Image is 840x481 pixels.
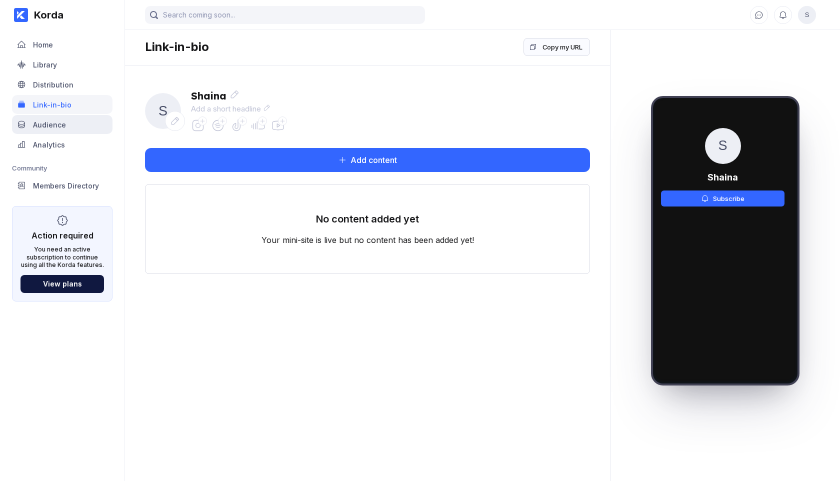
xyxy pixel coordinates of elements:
span: S [145,93,181,129]
div: Home [33,40,53,49]
div: Analytics [33,140,65,149]
a: Home [12,35,112,55]
a: Library [12,55,112,75]
div: View plans [43,279,82,288]
div: No content added yet [316,213,419,235]
span: S [705,128,741,164]
div: Shaina [707,172,738,182]
a: Distribution [12,75,112,95]
div: Subscribe [709,194,744,202]
button: Add content [145,148,590,172]
div: Copy my URL [542,42,582,52]
div: Library [33,60,57,69]
div: Add content [346,155,397,165]
div: Link-in-bio [33,100,71,109]
button: S [798,6,816,24]
div: Shaina [145,93,181,129]
input: Search coming soon... [145,6,425,24]
a: Link-in-bio [12,95,112,115]
div: Members Directory [33,181,99,190]
div: Action required [31,230,93,240]
a: Members Directory [12,176,112,196]
div: Shaina [191,89,285,102]
button: Copy my URL [523,38,590,56]
button: Subscribe [661,190,784,206]
div: You need an active subscription to continue using all the Korda features. [20,245,104,269]
div: Distribution [33,80,73,89]
div: Community [12,164,112,172]
div: Add a short headline [191,104,285,113]
div: Link-in-bio [145,39,209,54]
div: Audience [33,120,66,129]
div: Shaina [705,128,741,164]
div: Your mini-site is live but no content has been added yet! [261,235,474,245]
a: Audience [12,115,112,135]
div: Shaina [798,6,816,24]
div: Korda [28,9,63,21]
button: View plans [20,275,104,293]
a: Analytics [12,135,112,155]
